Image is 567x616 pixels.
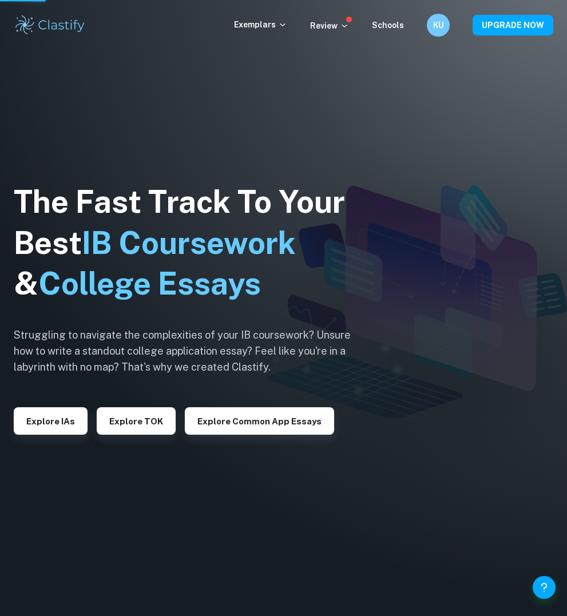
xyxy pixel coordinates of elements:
img: Clastify logo [14,14,86,37]
button: Explore IAs [14,407,88,435]
h1: The Fast Track To Your Best & [14,181,368,305]
button: KU [427,14,450,37]
a: Explore TOK [97,415,176,426]
button: Explore Common App essays [185,407,334,435]
span: IB Coursework [82,225,296,261]
button: Help and Feedback [533,576,556,599]
button: Explore TOK [97,407,176,435]
a: Schools [372,21,404,30]
p: Exemplars [234,18,287,31]
h6: KU [432,19,445,31]
span: College Essays [38,265,261,301]
p: Review [310,19,349,32]
button: UPGRADE NOW [473,15,553,35]
a: Explore Common App essays [185,415,334,426]
h6: Struggling to navigate the complexities of your IB coursework? Unsure how to write a standout col... [14,327,368,375]
a: Explore IAs [14,415,88,426]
